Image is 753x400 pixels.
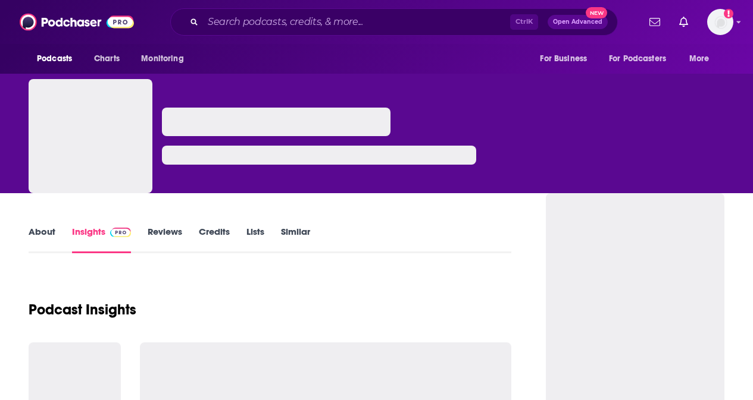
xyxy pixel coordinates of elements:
svg: Add a profile image [724,9,733,18]
img: Podchaser - Follow, Share and Rate Podcasts [20,11,134,33]
span: Monitoring [141,51,183,67]
span: For Podcasters [609,51,666,67]
button: Show profile menu [707,9,733,35]
span: Logged in as KharyBrown [707,9,733,35]
button: open menu [133,48,199,70]
div: Search podcasts, credits, & more... [170,8,618,36]
button: open menu [29,48,88,70]
a: Reviews [148,226,182,253]
img: Podchaser Pro [110,228,131,237]
button: open menu [681,48,724,70]
input: Search podcasts, credits, & more... [203,12,510,32]
a: Lists [246,226,264,253]
span: Charts [94,51,120,67]
img: User Profile [707,9,733,35]
a: Similar [281,226,310,253]
span: Podcasts [37,51,72,67]
span: Open Advanced [553,19,602,25]
a: About [29,226,55,253]
h1: Podcast Insights [29,301,136,319]
span: For Business [540,51,587,67]
a: Credits [199,226,230,253]
span: New [586,7,607,18]
button: open menu [532,48,602,70]
button: Open AdvancedNew [548,15,608,29]
a: InsightsPodchaser Pro [72,226,131,253]
span: Ctrl K [510,14,538,30]
a: Show notifications dropdown [674,12,693,32]
span: More [689,51,710,67]
a: Charts [86,48,127,70]
a: Show notifications dropdown [645,12,665,32]
button: open menu [601,48,683,70]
